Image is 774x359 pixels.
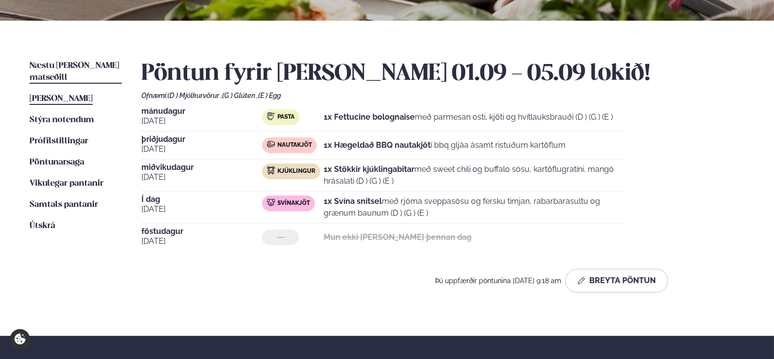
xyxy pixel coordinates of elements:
span: föstudagur [141,228,262,235]
a: Útskrá [30,220,55,232]
span: Nautakjöt [277,141,312,149]
p: með parmesan osti, kjöti og hvítlauksbrauði (D ) (G ) (E ) [324,111,613,123]
div: Ofnæmi: [141,92,744,99]
span: Kjúklingur [277,167,315,175]
span: Þú uppfærðir pöntunina [DATE] 9:18 am [435,277,561,285]
span: Stýra notendum [30,116,94,124]
a: Prófílstillingar [30,135,88,147]
strong: 1x Fettucine bolognaise [324,112,415,122]
span: Pöntunarsaga [30,158,84,166]
span: [DATE] [141,171,262,183]
span: [DATE] [141,203,262,215]
img: pork.svg [267,198,275,206]
span: [DATE] [141,143,262,155]
span: Næstu [PERSON_NAME] matseðill [30,62,119,82]
span: Svínakjöt [277,199,310,207]
a: Cookie settings [10,329,30,349]
img: chicken.svg [267,166,275,174]
span: miðvikudagur [141,163,262,171]
strong: 1x Svína snitsel [324,196,382,206]
span: [DATE] [141,235,262,247]
span: Í dag [141,196,262,203]
span: (G ) Glúten , [222,92,258,99]
a: [PERSON_NAME] [30,93,93,105]
a: Stýra notendum [30,114,94,126]
a: Næstu [PERSON_NAME] matseðill [30,60,122,84]
span: mánudagur [141,107,262,115]
p: í bbq gljáa ásamt ristuðum kartöflum [324,139,566,151]
p: með rjóma sveppasósu og fersku timjan, rabarbarasultu og grænum baunum (D ) (G ) (E ) [324,196,624,219]
a: Samtals pantanir [30,199,98,211]
h2: Pöntun fyrir [PERSON_NAME] 01.09 - 05.09 lokið! [141,60,744,88]
span: [DATE] [141,115,262,127]
span: Prófílstillingar [30,137,88,145]
span: þriðjudagur [141,135,262,143]
p: með sweet chili og buffalo sósu, kartöflugratíni, mangó hrásalati (D ) (G ) (E ) [324,163,624,187]
img: beef.svg [267,140,275,148]
span: --- [277,233,284,241]
a: Vikulegar pantanir [30,178,103,190]
strong: 1x Hægeldað BBQ nautakjöt [324,140,431,150]
strong: Mun ekki [PERSON_NAME] þennan dag [324,232,471,242]
span: Pasta [277,113,295,121]
span: [PERSON_NAME] [30,95,93,103]
span: (D ) Mjólkurvörur , [168,92,222,99]
strong: 1x Stökkir kjúklingabitar [324,164,414,174]
a: Pöntunarsaga [30,157,84,168]
span: (E ) Egg [258,92,281,99]
span: Útskrá [30,222,55,230]
img: pasta.svg [267,112,275,120]
button: Breyta Pöntun [565,269,668,293]
span: Vikulegar pantanir [30,179,103,188]
span: Samtals pantanir [30,200,98,209]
